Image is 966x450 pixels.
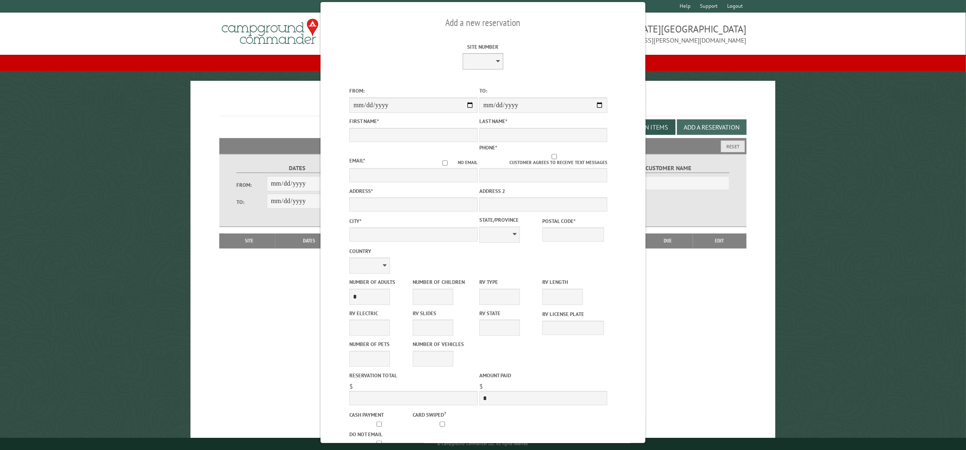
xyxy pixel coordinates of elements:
label: Number of Pets [349,340,411,348]
label: Dates [236,164,358,173]
label: State/Province [479,216,541,224]
th: Site [223,234,275,248]
button: Reset [721,141,745,152]
h2: Add a new reservation [349,15,616,30]
label: Number of Children [413,278,474,286]
label: To: [236,198,267,206]
label: First Name [349,117,478,125]
input: Customer agrees to receive text messages [501,154,608,159]
label: Reservation Total [349,372,478,379]
label: RV License Plate [542,310,604,318]
label: Amount paid [479,372,608,379]
label: From: [236,181,267,189]
label: RV Electric [349,309,411,317]
small: © Campground Commander LLC. All rights reserved. [437,441,529,446]
label: From: [349,87,478,95]
label: Cash payment [349,411,411,419]
label: Card swiped [413,410,474,419]
label: Customer Name [608,164,730,173]
h2: Filters [219,138,746,154]
label: Number of Vehicles [413,340,474,348]
label: Do not email [349,431,411,438]
label: City [349,217,478,225]
label: Address [349,187,478,195]
th: Due [643,234,693,248]
label: RV Type [479,278,541,286]
button: Add a Reservation [677,119,747,135]
label: RV Slides [413,309,474,317]
label: Phone [479,144,497,151]
th: Edit [693,234,747,248]
label: Address 2 [479,187,608,195]
h1: Reservations [219,94,746,116]
span: $ [349,382,353,390]
label: Number of Adults [349,278,411,286]
label: RV State [479,309,541,317]
label: RV Length [542,278,604,286]
label: No email [432,159,478,166]
th: Dates [275,234,343,248]
input: No email [432,160,458,166]
label: Postal Code [542,217,604,225]
label: Site Number [419,43,547,51]
label: Country [349,247,478,255]
a: ? [444,410,446,416]
label: Customer agrees to receive text messages [479,154,608,166]
label: To: [479,87,608,95]
label: Email [349,157,365,164]
span: $ [479,382,483,390]
label: Last Name [479,117,608,125]
img: Campground Commander [219,16,321,48]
